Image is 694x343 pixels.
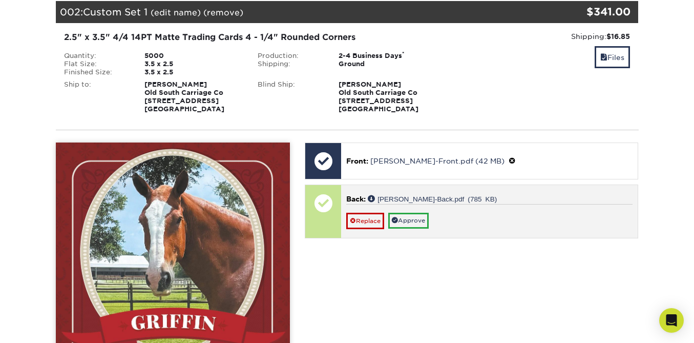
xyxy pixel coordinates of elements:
[600,53,607,62] span: files
[452,31,630,42] div: Shipping:
[346,157,368,165] span: Front:
[388,213,429,229] a: Approve
[144,80,224,113] strong: [PERSON_NAME] Old South Carriage Co [STREET_ADDRESS] [GEOGRAPHIC_DATA]
[203,8,243,17] a: (remove)
[64,31,436,44] div: 2.5" x 3.5" 4/4 14PT Matte Trading Cards 4 - 1/4" Rounded Corners
[137,68,250,76] div: 3.5 x 2.5
[56,52,137,60] div: Quantity:
[56,60,137,68] div: Flat Size:
[595,46,630,68] a: Files
[151,8,201,17] a: (edit name)
[56,80,137,113] div: Ship to:
[137,60,250,68] div: 3.5 x 2.5
[56,1,541,24] div: 002:
[250,52,331,60] div: Production:
[331,60,444,68] div: Ground
[368,195,497,202] a: [PERSON_NAME]-Back.pdf (785 KB)
[346,213,384,229] a: Replace
[339,80,418,113] strong: [PERSON_NAME] Old South Carriage Co [STREET_ADDRESS] [GEOGRAPHIC_DATA]
[370,157,504,165] a: [PERSON_NAME]-Front.pdf (42 MB)
[56,68,137,76] div: Finished Size:
[250,80,331,113] div: Blind Ship:
[3,312,87,339] iframe: Google Customer Reviews
[83,6,148,17] span: Custom Set 1
[137,52,250,60] div: 5000
[606,32,630,41] strong: $16.85
[331,52,444,60] div: 2-4 Business Days
[250,60,331,68] div: Shipping:
[659,308,684,333] div: Open Intercom Messenger
[541,4,631,19] div: $341.00
[346,195,366,203] span: Back:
